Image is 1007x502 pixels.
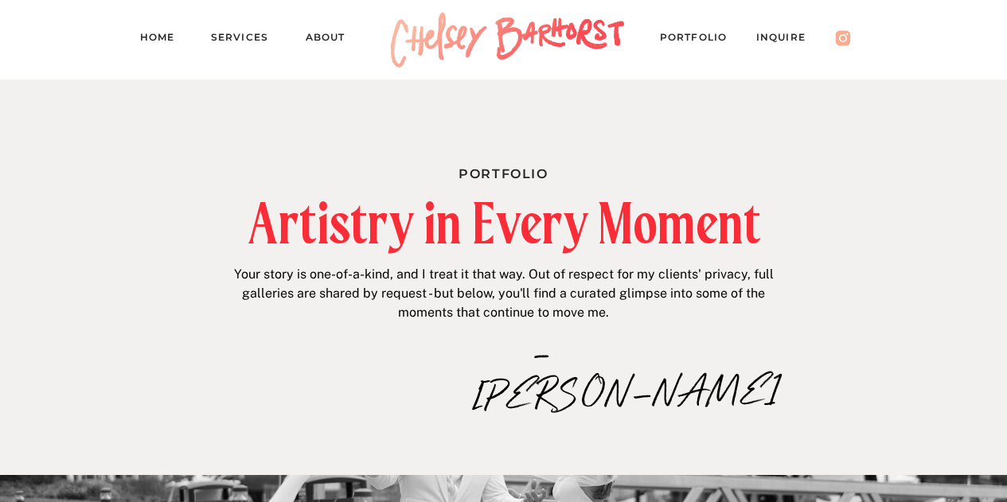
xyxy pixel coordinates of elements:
[211,29,283,51] a: Services
[660,29,743,51] a: PORTFOLIO
[472,336,611,370] p: –[PERSON_NAME]
[163,196,845,251] h2: Artistry in Every Moment
[306,29,361,51] a: About
[140,29,188,51] a: Home
[334,163,673,180] h1: Portfolio
[228,265,779,327] p: Your story is one-of-a-kind, and I treat it that way. Out of respect for my clients' privacy, ful...
[756,29,822,51] a: Inquire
